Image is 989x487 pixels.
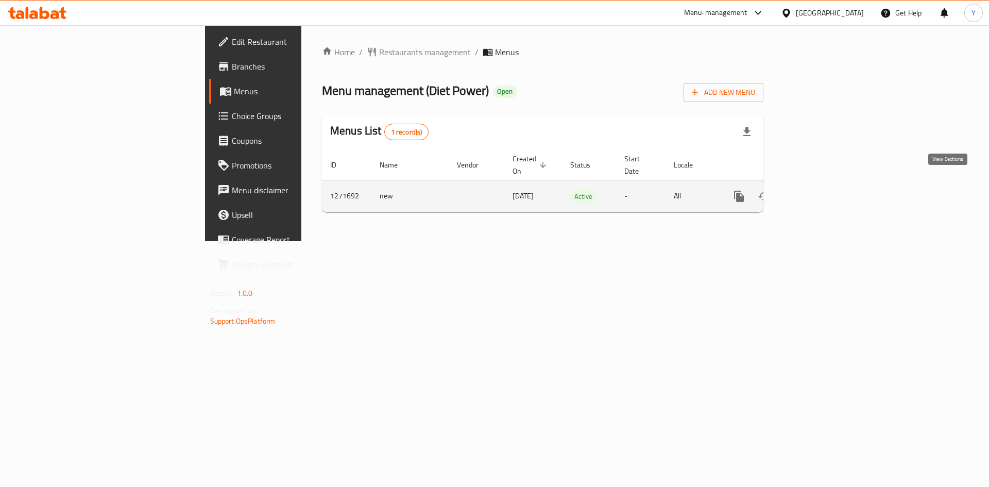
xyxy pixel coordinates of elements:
[232,233,362,246] span: Coverage Report
[971,7,976,19] span: Y
[475,46,479,58] li: /
[570,159,604,171] span: Status
[727,184,752,209] button: more
[210,287,235,300] span: Version:
[209,128,370,153] a: Coupons
[210,314,276,328] a: Support.OpsPlatform
[457,159,492,171] span: Vendor
[237,287,253,300] span: 1.0.0
[513,153,550,177] span: Created On
[232,209,362,221] span: Upsell
[209,104,370,128] a: Choice Groups
[719,149,834,181] th: Actions
[232,110,362,122] span: Choice Groups
[513,189,534,203] span: [DATE]
[209,252,370,277] a: Grocery Checklist
[232,184,362,196] span: Menu disclaimer
[616,180,666,212] td: -
[232,36,362,48] span: Edit Restaurant
[666,180,719,212] td: All
[209,153,370,178] a: Promotions
[796,7,864,19] div: [GEOGRAPHIC_DATA]
[322,46,763,58] nav: breadcrumb
[232,258,362,271] span: Grocery Checklist
[684,83,763,102] button: Add New Menu
[624,153,653,177] span: Start Date
[330,123,429,140] h2: Menus List
[493,86,517,98] div: Open
[735,120,759,144] div: Export file
[209,203,370,227] a: Upsell
[367,46,471,58] a: Restaurants management
[385,127,429,137] span: 1 record(s)
[232,135,362,147] span: Coupons
[232,60,362,73] span: Branches
[493,87,517,96] span: Open
[684,7,747,19] div: Menu-management
[209,54,370,79] a: Branches
[322,79,489,102] span: Menu management ( Diet Power )
[322,149,834,212] table: enhanced table
[570,190,596,203] div: Active
[232,159,362,172] span: Promotions
[209,178,370,203] a: Menu disclaimer
[371,180,449,212] td: new
[570,191,596,203] span: Active
[209,29,370,54] a: Edit Restaurant
[384,124,429,140] div: Total records count
[210,304,258,317] span: Get support on:
[495,46,519,58] span: Menus
[209,227,370,252] a: Coverage Report
[692,86,755,99] span: Add New Menu
[234,85,362,97] span: Menus
[674,159,706,171] span: Locale
[379,46,471,58] span: Restaurants management
[380,159,411,171] span: Name
[209,79,370,104] a: Menus
[330,159,350,171] span: ID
